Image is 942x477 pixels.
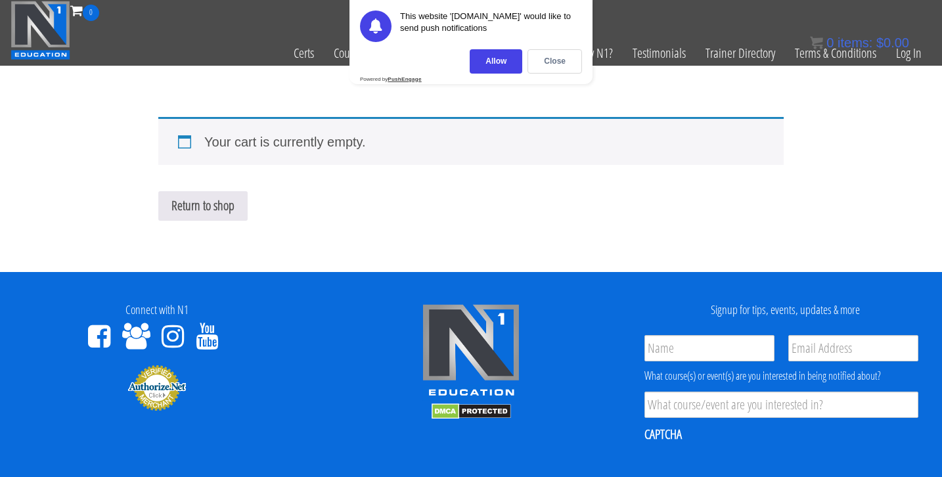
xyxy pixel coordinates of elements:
a: Why N1? [565,21,623,85]
div: Allow [470,49,522,74]
img: icon11.png [810,36,823,49]
div: Close [527,49,582,74]
span: 0 [826,35,834,50]
label: CAPTCHA [644,426,682,443]
input: Email Address [788,335,918,361]
span: 0 [83,5,99,21]
div: This website '[DOMAIN_NAME]' would like to send push notifications [400,11,582,42]
div: Your cart is currently empty. [158,117,784,165]
img: n1-edu-logo [422,304,520,401]
a: Course List [324,21,389,85]
img: n1-education [11,1,70,60]
span: $ [876,35,884,50]
a: 0 [70,1,99,19]
a: Certs [284,21,324,85]
input: What course/event are you interested in? [644,392,918,418]
a: Trainer Directory [696,21,785,85]
span: items: [838,35,872,50]
div: Powered by [360,76,422,82]
a: 0 items: $0.00 [810,35,909,50]
a: Testimonials [623,21,696,85]
h4: Connect with N1 [10,304,304,317]
bdi: 0.00 [876,35,909,50]
a: Terms & Conditions [785,21,886,85]
a: Log In [886,21,931,85]
a: Return to shop [158,191,248,221]
strong: PushEngage [388,76,421,82]
input: Name [644,335,774,361]
h4: Signup for tips, events, updates & more [638,304,932,317]
div: What course(s) or event(s) are you interested in being notified about? [644,368,918,384]
img: Authorize.Net Merchant - Click to Verify [127,364,187,411]
img: DMCA.com Protection Status [432,403,511,419]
